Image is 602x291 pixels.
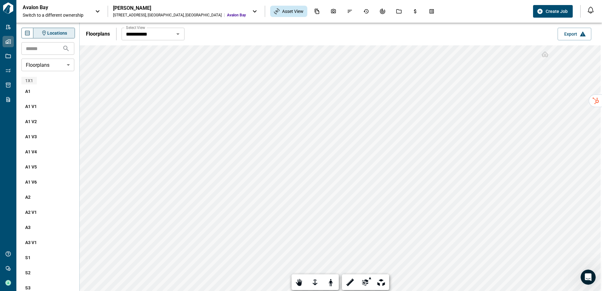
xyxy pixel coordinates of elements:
[21,132,74,142] button: A1 V3
[21,117,74,127] button: A1 V2
[282,8,304,14] span: Asset View
[113,13,222,18] div: [STREET_ADDRESS] , [GEOGRAPHIC_DATA] , [GEOGRAPHIC_DATA]
[25,224,31,231] span: A3
[25,254,31,261] span: S1
[581,270,596,285] iframe: Intercom live chat
[23,12,89,18] span: Switch to a different ownership
[25,164,37,170] span: A1 V5
[21,77,37,84] span: 1X1
[25,194,31,200] span: A2
[310,6,324,17] div: Documents
[360,6,373,17] div: Job History
[25,103,37,110] span: A1 V1
[392,6,406,17] div: Jobs
[126,25,145,30] label: Select View
[25,209,37,215] span: A2 V1
[25,239,37,246] span: A3 V1
[25,270,31,276] span: S2
[25,285,31,291] span: S3
[533,5,573,18] button: Create Job
[25,118,37,125] span: A1 V2
[564,31,577,37] span: Export
[21,192,74,202] button: A2
[21,147,74,157] button: A1 V4
[23,4,79,11] p: Avalon Bay
[425,6,438,17] div: Takeoff Center
[21,268,74,278] button: S2
[173,30,182,38] button: Open
[113,5,246,11] div: [PERSON_NAME]
[21,86,74,96] button: A1
[227,13,246,18] span: Avalon Bay
[21,177,74,187] button: A1 V6
[21,207,74,217] button: A2 V1
[25,179,37,185] span: A1 V6
[25,149,37,155] span: A1 V4
[21,222,74,232] button: A3
[25,88,31,94] span: A1
[47,30,67,36] span: Locations
[86,30,110,38] p: Floorplans
[21,162,74,172] button: A1 V5
[327,6,340,17] div: Photos
[586,5,596,15] button: Open notification feed
[21,101,74,111] button: A1 V1
[21,237,74,248] button: A3 V1
[21,253,74,263] button: S1
[409,6,422,17] div: Budgets
[270,6,307,17] div: Asset View
[343,6,356,17] div: Issues & Info
[546,8,568,14] span: Create Job
[21,56,74,74] div: Without label
[376,6,389,17] div: Renovation Record
[33,28,75,38] button: Locations
[25,134,37,140] span: A1 V3
[558,28,591,40] button: Export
